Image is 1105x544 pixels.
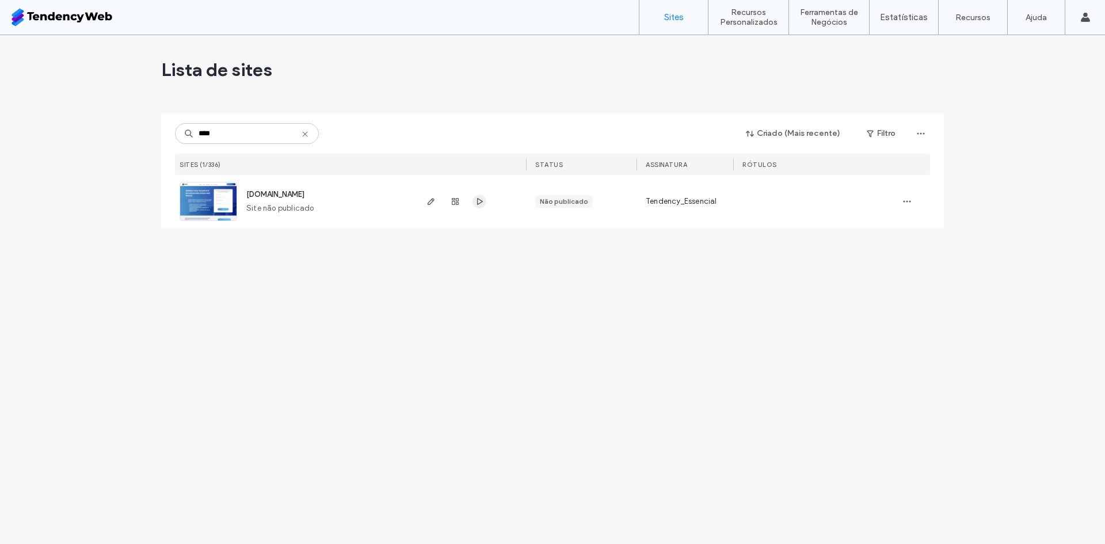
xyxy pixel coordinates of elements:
span: Rótulos [742,161,777,169]
span: Assinatura [646,161,687,169]
span: STATUS [535,161,563,169]
div: [PERSON_NAME]: [DOMAIN_NAME] [30,30,165,39]
span: Lista de sites [161,58,272,81]
label: Ferramentas de Negócios [789,7,869,27]
label: Ajuda [1026,13,1047,22]
a: [DOMAIN_NAME] [246,190,304,199]
label: Sites [664,12,684,22]
img: tab_keywords_by_traffic_grey.svg [121,67,131,76]
button: Filtro [855,124,907,143]
img: website_grey.svg [18,30,28,39]
img: logo_orange.svg [18,18,28,28]
img: tab_domain_overview_orange.svg [48,67,57,76]
button: Criado (Mais recente) [736,124,851,143]
div: Não publicado [540,196,588,207]
span: Ajuda [25,8,55,18]
div: Palavras-chave [134,68,185,75]
span: Tendency_Essencial [646,196,717,207]
div: Domínio [60,68,88,75]
span: Site não publicado [246,203,314,214]
label: Estatísticas [880,12,928,22]
div: v 4.0.25 [32,18,56,28]
span: Sites (1/336) [180,161,221,169]
label: Recursos [955,13,990,22]
label: Recursos Personalizados [708,7,788,27]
